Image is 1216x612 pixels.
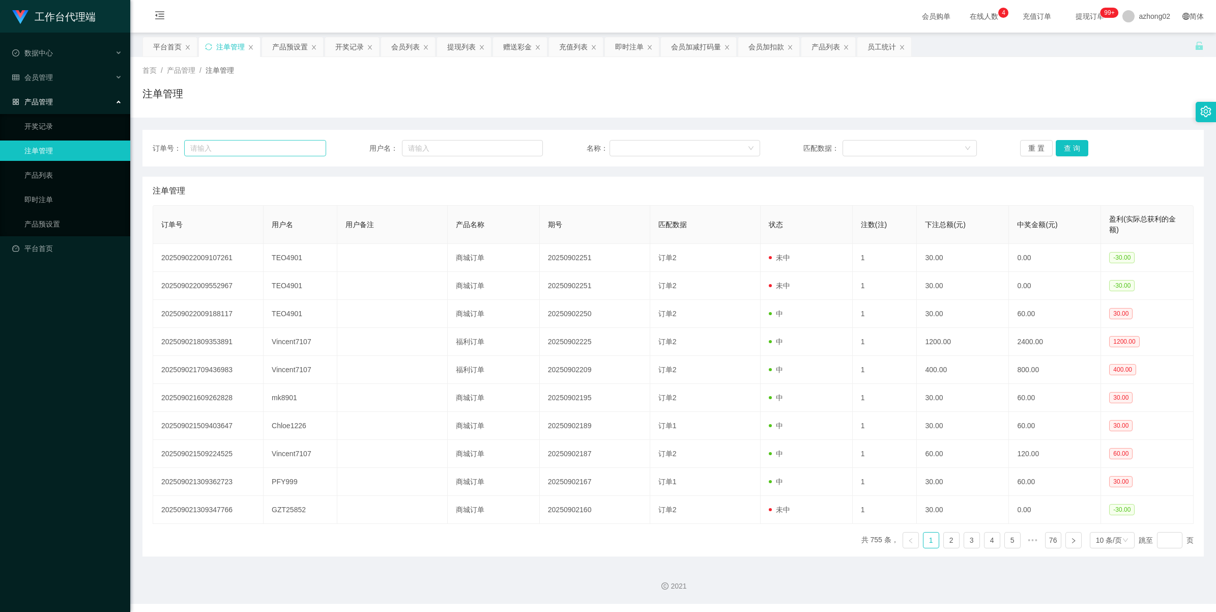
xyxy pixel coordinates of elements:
[658,450,677,458] span: 订单2
[853,244,917,272] td: 1
[658,254,677,262] span: 订单2
[161,220,183,229] span: 订单号
[448,412,540,440] td: 商城订单
[769,394,783,402] span: 中
[964,533,979,548] a: 3
[1056,140,1088,156] button: 查 询
[540,272,650,300] td: 20250902251
[917,300,1009,328] td: 30.00
[1018,13,1056,20] span: 充值订单
[853,440,917,468] td: 1
[12,10,28,24] img: logo.9652507e.png
[587,143,610,154] span: 名称：
[1009,440,1101,468] td: 120.00
[658,422,677,430] span: 订单1
[264,300,337,328] td: TEO4901
[769,282,790,290] span: 未中
[153,496,264,524] td: 202509021309347766
[153,185,185,197] span: 注单管理
[345,220,374,229] span: 用户备注
[12,12,96,20] a: 工作台代理端
[658,478,677,486] span: 订单1
[853,356,917,384] td: 1
[647,44,653,50] i: 图标: close
[24,214,122,234] a: 产品预设置
[448,300,540,328] td: 商城订单
[917,328,1009,356] td: 1200.00
[853,384,917,412] td: 1
[12,74,19,81] i: 图标: table
[748,37,784,57] div: 会员加扣款
[264,468,337,496] td: PFY999
[142,86,183,101] h1: 注单管理
[908,538,914,544] i: 图标: left
[658,310,677,318] span: 订单2
[448,356,540,384] td: 福利订单
[843,44,849,50] i: 图标: close
[199,66,201,74] span: /
[917,244,1009,272] td: 30.00
[12,98,19,105] i: 图标: appstore-o
[917,468,1009,496] td: 30.00
[153,412,264,440] td: 202509021509403647
[658,394,677,402] span: 订单2
[216,37,245,57] div: 注单管理
[812,37,840,57] div: 产品列表
[925,220,965,229] span: 下注总额(元)
[448,328,540,356] td: 福利订单
[803,143,843,154] span: 匹配数据：
[1195,41,1204,50] i: 图标: unlock
[540,244,650,272] td: 20250902251
[853,328,917,356] td: 1
[903,532,919,548] li: 上一页
[264,412,337,440] td: Chloe1226
[448,496,540,524] td: 商城订单
[540,328,650,356] td: 20250902225
[184,140,326,156] input: 请输入
[1109,448,1133,459] span: 60.00
[185,44,191,50] i: 图标: close
[264,272,337,300] td: TEO4901
[167,66,195,74] span: 产品管理
[423,44,429,50] i: 图标: close
[540,468,650,496] td: 20250902167
[769,254,790,262] span: 未中
[853,496,917,524] td: 1
[153,356,264,384] td: 202509021709436983
[1025,532,1041,548] li: 向后 5 页
[448,384,540,412] td: 商城订单
[769,506,790,514] span: 未中
[984,532,1000,548] li: 4
[153,384,264,412] td: 202509021609262828
[1182,13,1190,20] i: 图标: global
[917,272,1009,300] td: 30.00
[787,44,793,50] i: 图标: close
[264,384,337,412] td: mk8901
[369,143,402,154] span: 用户名：
[1002,8,1005,18] p: 4
[311,44,317,50] i: 图标: close
[264,328,337,356] td: Vincent7107
[153,143,184,154] span: 订单号：
[1065,532,1082,548] li: 下一页
[264,244,337,272] td: TEO4901
[853,412,917,440] td: 1
[153,328,264,356] td: 202509021809353891
[24,165,122,185] a: 产品列表
[448,244,540,272] td: 商城订单
[12,238,122,259] a: 图标: dashboard平台首页
[1009,356,1101,384] td: 800.00
[1100,8,1118,18] sup: 1054
[448,468,540,496] td: 商城订单
[559,37,588,57] div: 充值列表
[1109,364,1136,375] span: 400.00
[12,49,19,57] i: 图标: check-circle-o
[138,581,1208,592] div: 2021
[985,533,1000,548] a: 4
[1070,538,1077,544] i: 图标: right
[1109,280,1135,291] span: -30.00
[540,412,650,440] td: 20250902189
[899,44,905,50] i: 图标: close
[965,13,1003,20] span: 在线人数
[1109,336,1139,347] span: 1200.00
